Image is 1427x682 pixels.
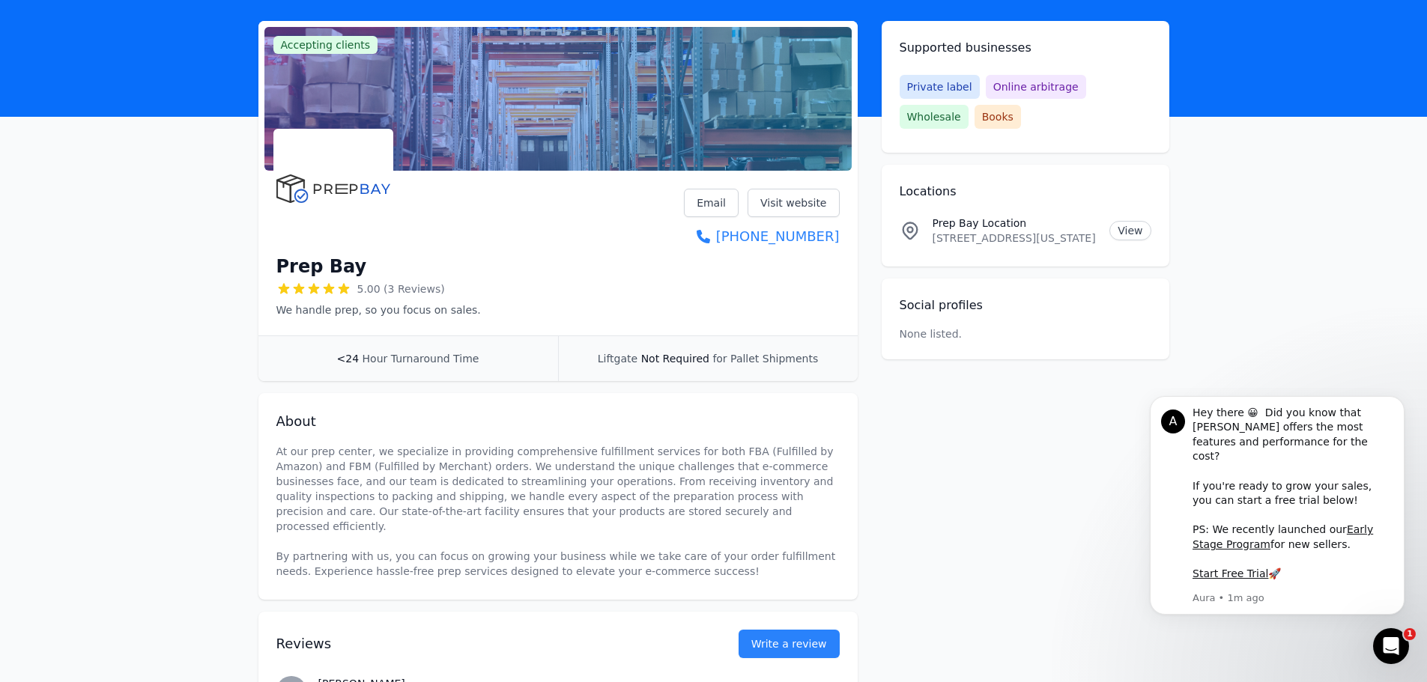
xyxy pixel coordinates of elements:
[276,255,367,278] h1: Prep Bay
[276,633,691,654] h2: Reviews
[337,353,360,365] span: <24
[357,281,445,296] span: 5.00 (3 Reviews)
[900,296,1151,314] h2: Social profiles
[900,326,963,341] p: None listed.
[641,353,709,365] span: Not Required
[273,36,378,54] span: Accepting clients
[986,75,1086,99] span: Online arbitrage
[933,216,1098,231] p: Prep Bay Location
[276,411,840,432] h2: About
[598,353,637,365] span: Liftgate
[900,75,980,99] span: Private label
[1404,628,1416,640] span: 1
[363,353,479,365] span: Hour Turnaround Time
[975,105,1021,129] span: Books
[900,39,1151,57] h2: Supported businesses
[276,444,840,579] p: At our prep center, we specialize in providing comprehensive fulfillment services for both FBA (F...
[684,226,839,247] a: [PHONE_NUMBER]
[684,189,739,217] a: Email
[276,302,481,317] p: We handle prep, so you focus on sales.
[1373,628,1409,664] iframe: Intercom live chat
[933,231,1098,246] p: [STREET_ADDRESS][US_STATE]
[1109,221,1151,240] a: View
[739,630,840,658] a: Write a review
[900,183,1151,201] h2: Locations
[276,132,390,246] img: Prep Bay
[1127,388,1427,642] iframe: Intercom notifications message
[748,189,840,217] a: Visit website
[900,105,969,129] span: Wholesale
[712,353,818,365] span: for Pallet Shipments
